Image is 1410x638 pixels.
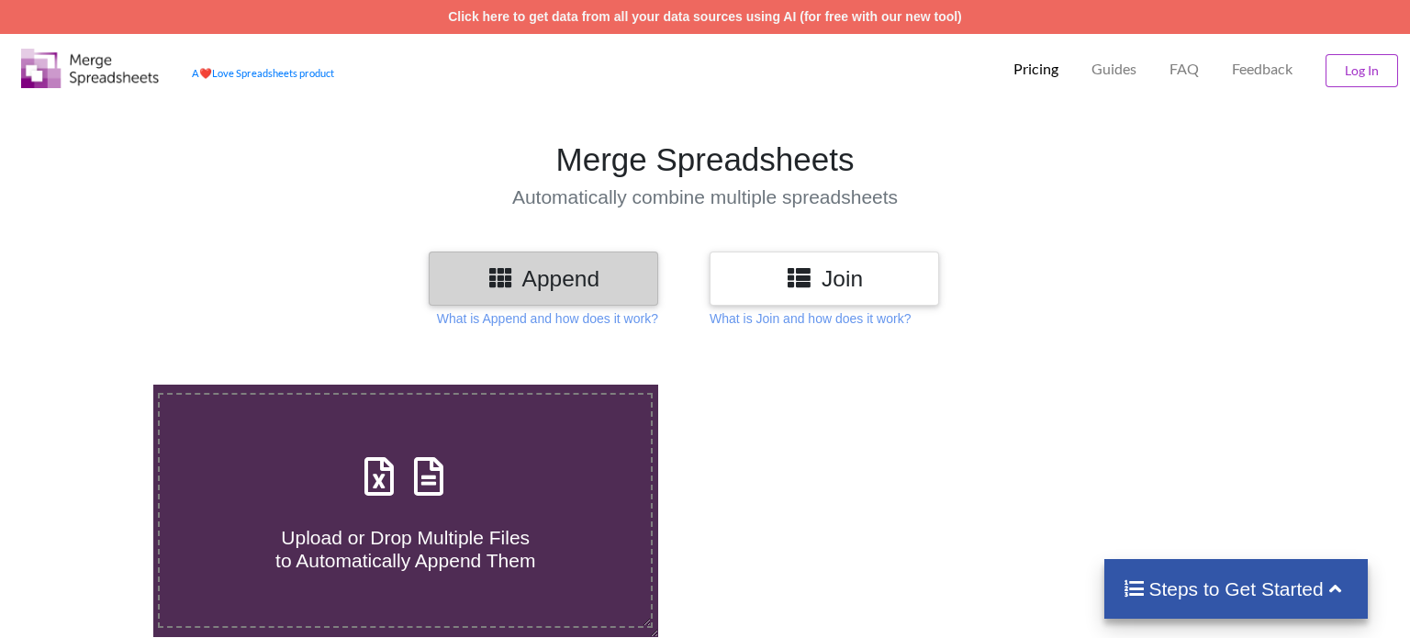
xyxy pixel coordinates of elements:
p: What is Append and how does it work? [437,309,658,328]
img: Logo.png [21,49,159,88]
h3: Join [723,265,925,292]
a: Click here to get data from all your data sources using AI (for free with our new tool) [448,9,962,24]
span: Upload or Drop Multiple Files to Automatically Append Them [275,527,535,571]
p: Pricing [1013,60,1058,79]
span: heart [199,67,212,79]
p: Guides [1091,60,1136,79]
p: What is Join and how does it work? [710,309,911,328]
a: AheartLove Spreadsheets product [192,67,334,79]
h4: Steps to Get Started [1123,577,1349,600]
button: Log In [1326,54,1398,87]
h3: Append [442,265,644,292]
span: Feedback [1232,62,1292,76]
p: FAQ [1169,60,1199,79]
